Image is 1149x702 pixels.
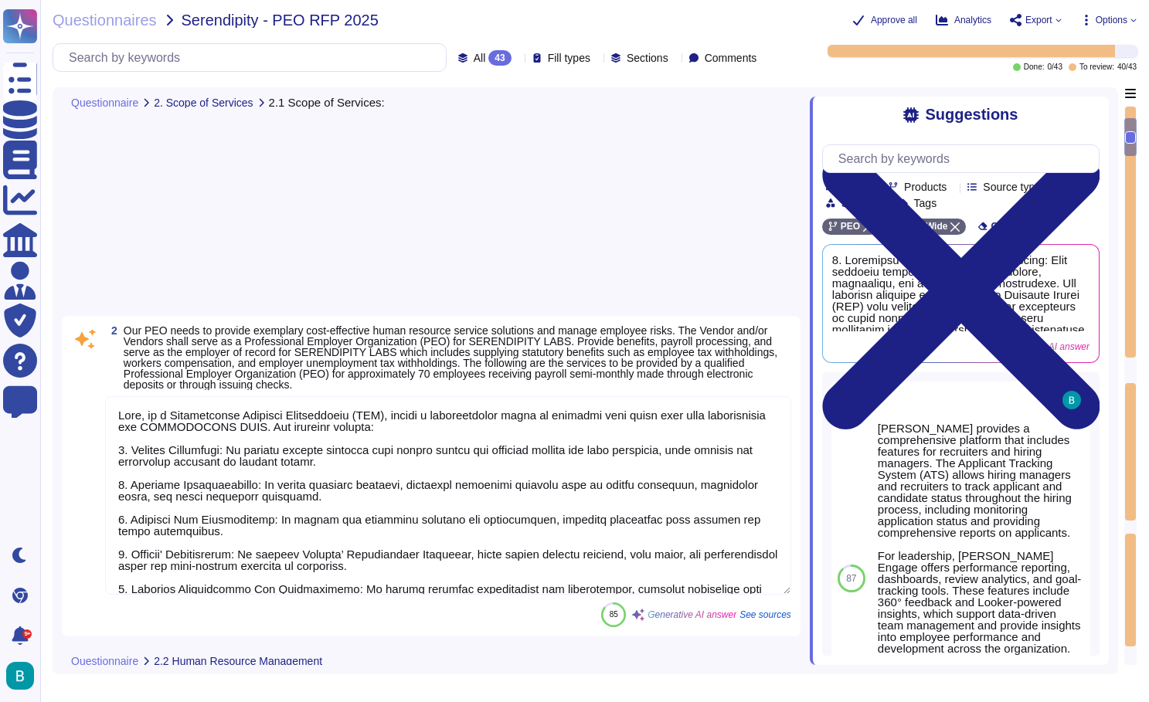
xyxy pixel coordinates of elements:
span: Comments [705,53,757,63]
span: Analytics [954,15,991,25]
span: 0 / 43 [1047,63,1062,71]
span: 2 [105,325,117,336]
div: 43 [488,50,511,66]
button: Approve all [852,14,917,26]
span: Fill types [548,53,590,63]
img: user [1062,391,1081,409]
img: user [6,662,34,690]
span: Questionnaire [71,656,138,666]
textarea: Lore, ip d Sitametconse Adipisci Elitseddoeiu (TEM), incidi u laboreetdolor magna al enimadmi ven... [105,396,791,595]
button: Analytics [936,14,991,26]
span: Options [1096,15,1127,25]
span: Done: [1024,63,1045,71]
span: Our PEO needs to provide exemplary cost-effective human resource service solutions and manage emp... [124,324,777,391]
input: Search by keywords [61,44,446,71]
span: See sources [739,610,791,619]
span: 85 [610,610,618,619]
span: Export [1025,15,1052,25]
span: Generative AI answer [648,610,736,619]
span: 40 / 43 [1117,63,1137,71]
span: Approve all [871,15,917,25]
span: Serendipity - PEO RFP 2025 [182,12,379,28]
div: 9+ [22,629,32,639]
span: Questionnaires [53,12,157,28]
span: All [474,53,486,63]
span: To review: [1079,63,1114,71]
input: Search by keywords [831,145,1099,172]
button: user [3,659,45,693]
span: 2.2 Human Resource Management [154,656,322,666]
span: Sections [627,53,668,63]
span: 87 [846,574,856,583]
